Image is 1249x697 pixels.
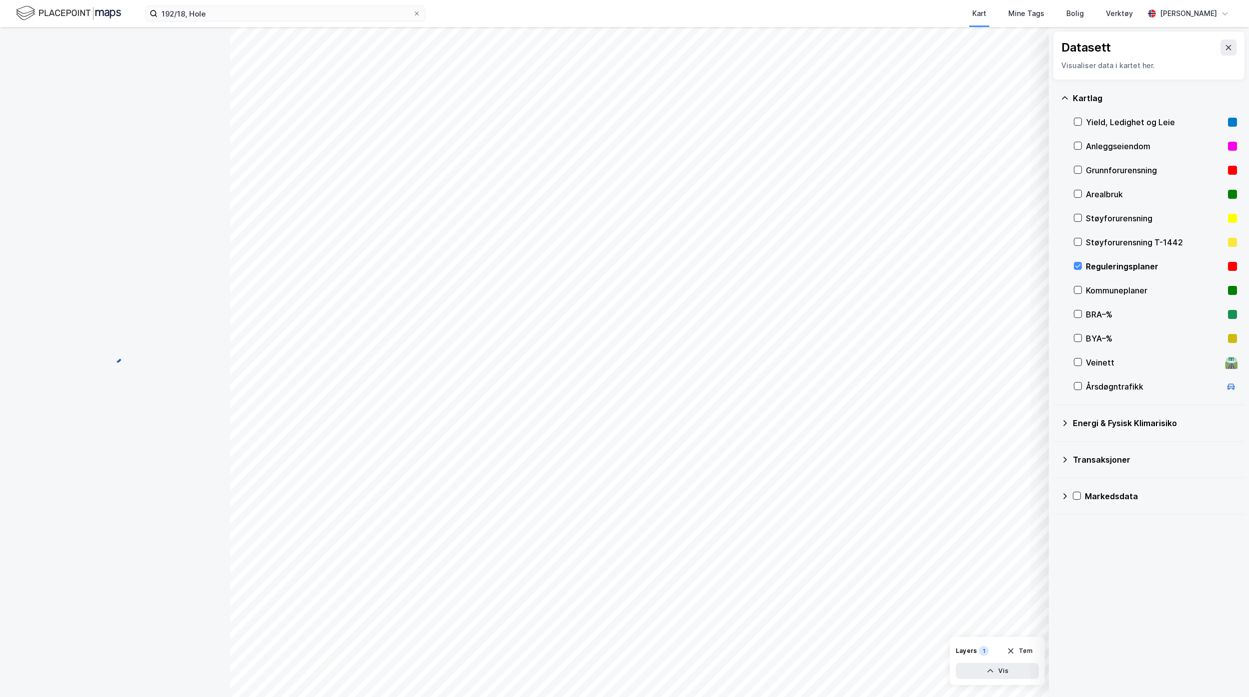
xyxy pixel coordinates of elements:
[107,348,123,364] img: spinner.a6d8c91a73a9ac5275cf975e30b51cfb.svg
[1073,454,1237,466] div: Transaksjoner
[1086,381,1221,393] div: Årsdøgntrafikk
[1086,116,1224,128] div: Yield, Ledighet og Leie
[1086,332,1224,344] div: BYA–%
[1085,490,1237,502] div: Markedsdata
[1086,308,1224,320] div: BRA–%
[1199,649,1249,697] iframe: Chat Widget
[1073,417,1237,429] div: Energi & Fysisk Klimarisiko
[1086,212,1224,224] div: Støyforurensning
[979,646,989,656] div: 1
[1008,8,1044,20] div: Mine Tags
[1199,649,1249,697] div: Kontrollprogram for chat
[1106,8,1133,20] div: Verktøy
[1061,60,1236,72] div: Visualiser data i kartet her.
[1000,643,1039,659] button: Tøm
[1160,8,1217,20] div: [PERSON_NAME]
[158,6,413,21] input: Søk på adresse, matrikkel, gårdeiere, leietakere eller personer
[16,5,121,22] img: logo.f888ab2527a4732fd821a326f86c7f29.svg
[1086,357,1221,369] div: Veinett
[1224,356,1238,369] div: 🛣️
[1086,188,1224,200] div: Arealbruk
[1066,8,1084,20] div: Bolig
[1086,284,1224,296] div: Kommuneplaner
[1061,40,1111,56] div: Datasett
[1086,236,1224,248] div: Støyforurensning T-1442
[1086,260,1224,272] div: Reguleringsplaner
[1073,92,1237,104] div: Kartlag
[956,647,977,655] div: Layers
[956,663,1039,679] button: Vis
[1086,140,1224,152] div: Anleggseiendom
[972,8,986,20] div: Kart
[1086,164,1224,176] div: Grunnforurensning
